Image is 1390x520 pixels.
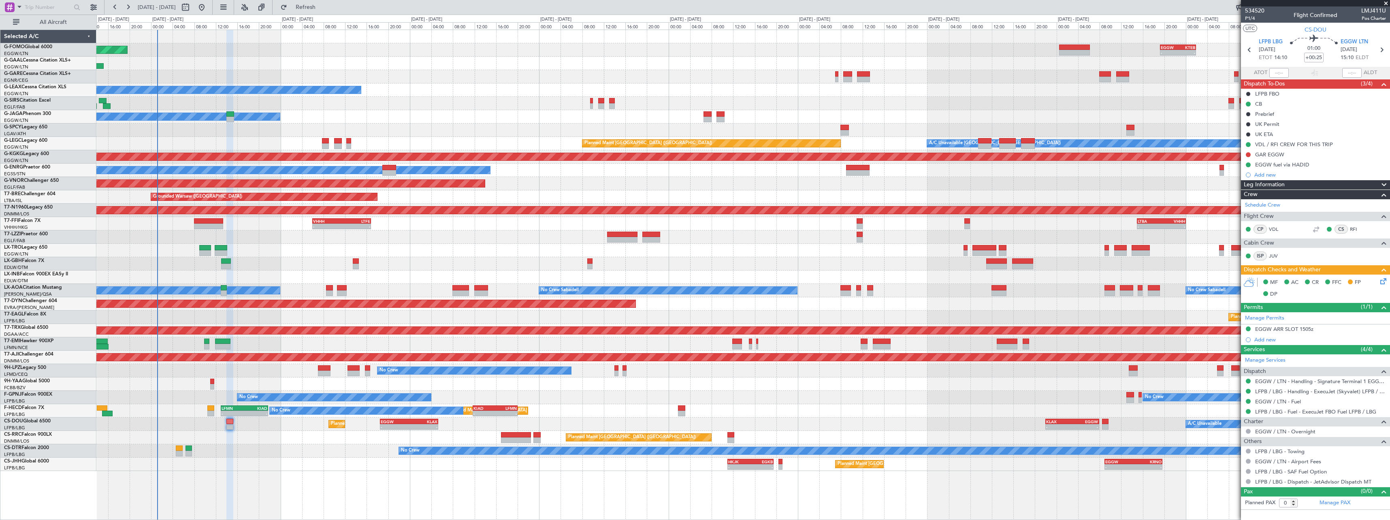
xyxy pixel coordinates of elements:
[87,22,108,30] div: 12:00
[496,22,518,30] div: 16:00
[4,305,54,311] a: EVRA/[PERSON_NAME]
[669,22,690,30] div: 00:00
[1255,408,1376,415] a: LFPB / LBG - Fuel - ExecuJet FBO Fuel LFPB / LBG
[1161,45,1178,50] div: EGGW
[222,411,244,416] div: -
[4,432,52,437] a: CS-RRCFalcon 900LX
[863,22,884,30] div: 12:00
[1255,151,1284,158] div: GAR EGGW
[410,22,431,30] div: 00:00
[1245,6,1264,15] span: 534520
[473,411,495,416] div: -
[4,151,23,156] span: G-KGKG
[625,22,647,30] div: 16:00
[4,352,19,357] span: T7-AJI
[9,16,88,29] button: All Aircraft
[1270,290,1277,298] span: DP
[4,158,28,164] a: EGGW/LTN
[1244,487,1253,497] span: Pax
[4,325,48,330] a: T7-TRXGlobal 6500
[4,205,53,210] a: T7-N1960Legacy 650
[4,325,21,330] span: T7-TRX
[1361,487,1373,495] span: (0/0)
[4,178,59,183] a: G-VNORChallenger 650
[1138,224,1161,229] div: -
[4,71,71,76] a: G-GARECessna Citation XLS+
[1254,69,1267,77] span: ATOT
[239,391,258,403] div: No Crew
[153,191,242,203] div: Grounded Warsaw ([GEOGRAPHIC_DATA])
[1231,311,1298,323] div: Planned Maint Geneva (Cointrin)
[4,192,21,196] span: T7-BRE
[1161,219,1185,224] div: VHHH
[1046,424,1072,429] div: -
[1013,22,1035,30] div: 16:00
[1134,465,1162,469] div: -
[342,219,370,224] div: LTFE
[4,258,22,263] span: LX-GBH
[108,22,130,30] div: 16:00
[1186,22,1207,30] div: 00:00
[4,405,22,410] span: F-HECD
[1254,225,1267,234] div: CP
[4,58,23,63] span: G-GAAL
[1078,22,1100,30] div: 04:00
[1245,15,1264,22] span: P1/4
[927,22,949,30] div: 00:00
[4,331,29,337] a: DGAA/ACC
[928,16,959,23] div: [DATE] - [DATE]
[1035,22,1056,30] div: 20:00
[4,45,52,49] a: G-FOMOGlobal 6000
[302,22,324,30] div: 04:00
[1245,314,1284,322] a: Manage Permits
[4,419,23,424] span: CS-DOU
[1255,161,1309,168] div: EGGW fuel via HADID
[4,198,22,204] a: LTBA/ISL
[1255,468,1327,475] a: LFPB / LBG - SAF Fuel Option
[4,138,47,143] a: G-LEGCLegacy 600
[841,22,862,30] div: 08:00
[4,345,28,351] a: LFMN/NCE
[1332,279,1341,287] span: FFC
[409,424,437,429] div: -
[1164,22,1186,30] div: 20:00
[4,392,52,397] a: F-GPNJFalcon 900EX
[4,432,21,437] span: CS-RRC
[1294,11,1337,19] div: Flight Confirmed
[1341,38,1368,46] span: EGGW LTN
[1255,378,1386,385] a: EGGW / LTN - Handling - Signature Terminal 1 EGGW / LTN
[130,22,151,30] div: 20:00
[1255,388,1386,395] a: LFPB / LBG - Handling - ExecuJet (Skyvalet) LFPB / LBG
[4,278,28,284] a: EDLW/DTM
[1361,345,1373,354] span: (4/4)
[1178,45,1195,50] div: KTEB
[4,51,28,57] a: EGGW/LTN
[1187,16,1218,23] div: [DATE] - [DATE]
[1320,499,1350,507] a: Manage PAX
[216,22,237,30] div: 12:00
[1255,141,1333,148] div: VDL / RFI CREW FOR THIS TRIP
[4,398,25,404] a: LFPB/LBG
[541,284,579,296] div: No Crew Sabadell
[1255,90,1279,97] div: LFPB FBO
[4,298,22,303] span: T7-DYN
[4,318,25,324] a: LFPB/LBG
[1188,284,1226,296] div: No Crew Sabadell
[584,137,712,149] div: Planned Maint [GEOGRAPHIC_DATA] ([GEOGRAPHIC_DATA])
[4,438,29,444] a: DNMM/LOS
[906,22,927,30] div: 20:00
[838,458,965,470] div: Planned Maint [GEOGRAPHIC_DATA] ([GEOGRAPHIC_DATA])
[4,272,20,277] span: LX-INB
[4,298,57,303] a: T7-DYNChallenger 604
[582,22,604,30] div: 08:00
[381,424,409,429] div: -
[1255,111,1274,117] div: Prebrief
[1121,22,1143,30] div: 12:00
[690,22,712,30] div: 04:00
[1046,419,1072,424] div: KLAX
[194,22,216,30] div: 08:00
[1307,45,1320,53] span: 01:00
[473,406,495,411] div: KIAD
[4,98,51,103] a: G-SIRSCitation Excel
[1361,15,1386,22] span: Pos Charter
